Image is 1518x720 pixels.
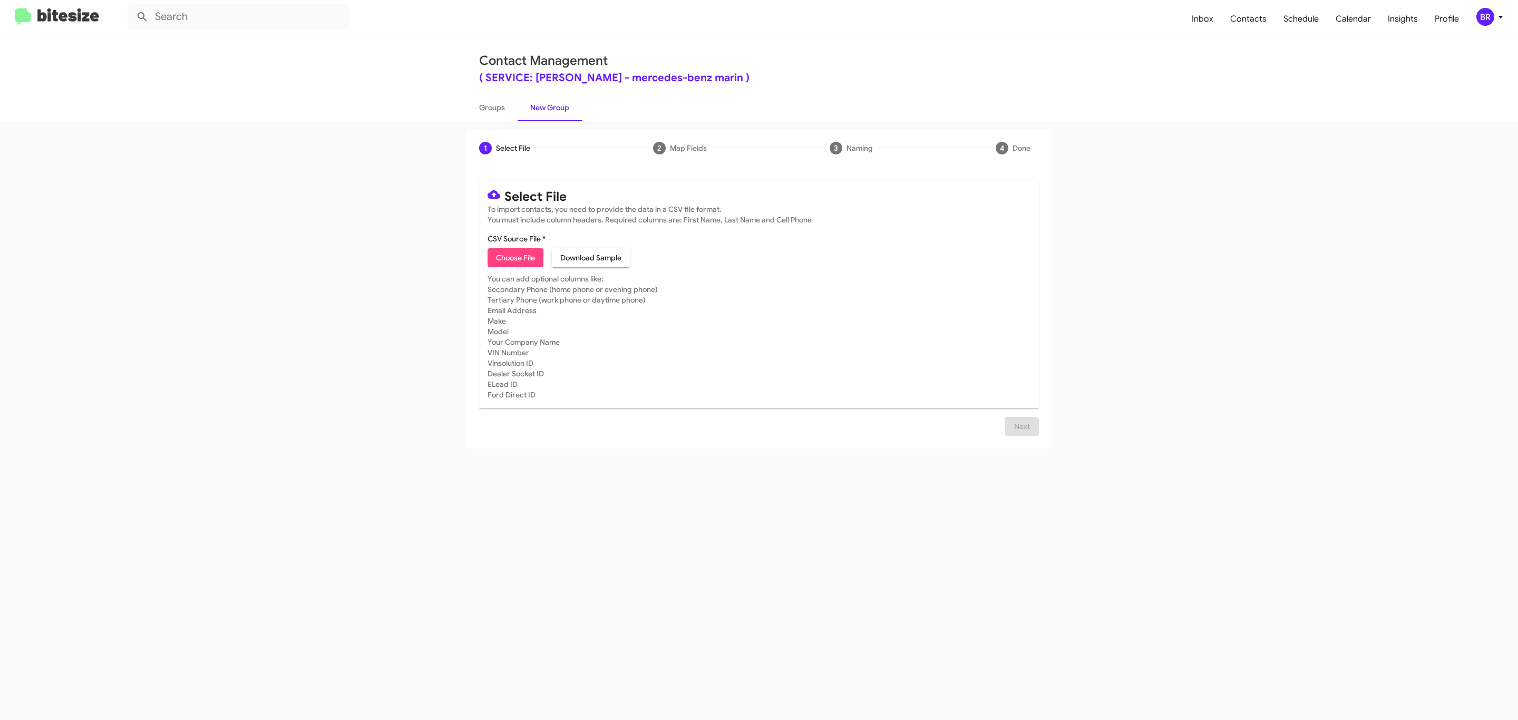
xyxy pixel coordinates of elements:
span: Download Sample [560,248,621,267]
a: New Group [518,94,582,121]
div: ( SERVICE: [PERSON_NAME] - mercedes-benz marin ) [479,73,1039,83]
a: Profile [1426,4,1467,34]
mat-card-title: Select File [488,188,1030,202]
a: Contact Management [479,53,608,69]
button: Next [1005,417,1039,436]
input: Search [128,4,349,30]
a: Schedule [1275,4,1327,34]
span: Next [1014,417,1030,436]
a: Insights [1379,4,1426,34]
mat-card-subtitle: You can add optional columns like: Secondary Phone (home phone or evening phone) Tertiary Phone (... [488,274,1030,400]
div: BR [1476,8,1494,26]
span: Choose File [496,248,535,267]
a: Contacts [1222,4,1275,34]
a: Inbox [1183,4,1222,34]
mat-card-subtitle: To import contacts, you need to provide the data in a CSV file format. You must include column he... [488,204,1030,225]
button: BR [1467,8,1506,26]
label: CSV Source File * [488,233,546,244]
button: Download Sample [552,248,630,267]
a: Groups [466,94,518,121]
button: Choose File [488,248,543,267]
a: Calendar [1327,4,1379,34]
